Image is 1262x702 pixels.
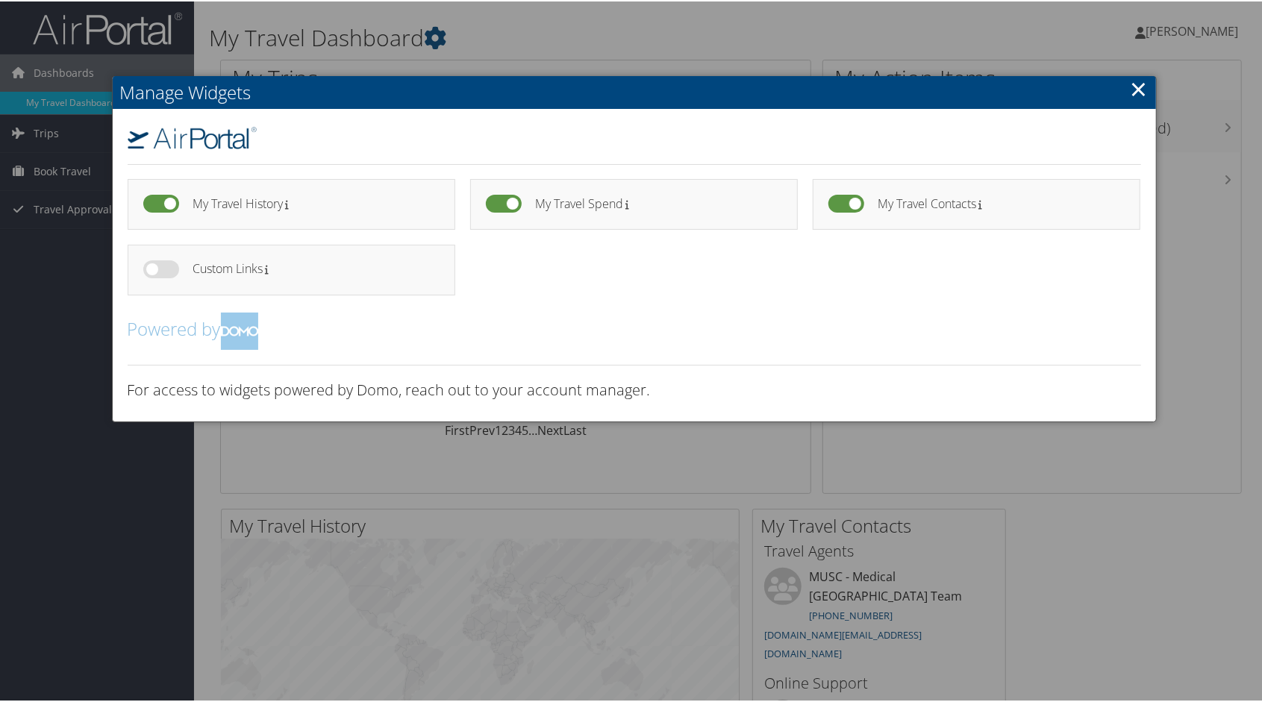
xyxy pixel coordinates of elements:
img: airportal-logo.png [128,125,257,148]
h4: My Travel History [193,196,428,209]
img: domo-logo.png [221,311,258,348]
h2: Manage Widgets [113,75,1156,107]
h2: Powered by [128,311,1141,348]
h4: My Travel Spend [535,196,771,209]
h4: Custom Links [193,261,428,274]
h4: My Travel Contacts [878,196,1113,209]
h3: For access to widgets powered by Domo, reach out to your account manager. [128,378,1141,399]
a: Close [1131,72,1148,102]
